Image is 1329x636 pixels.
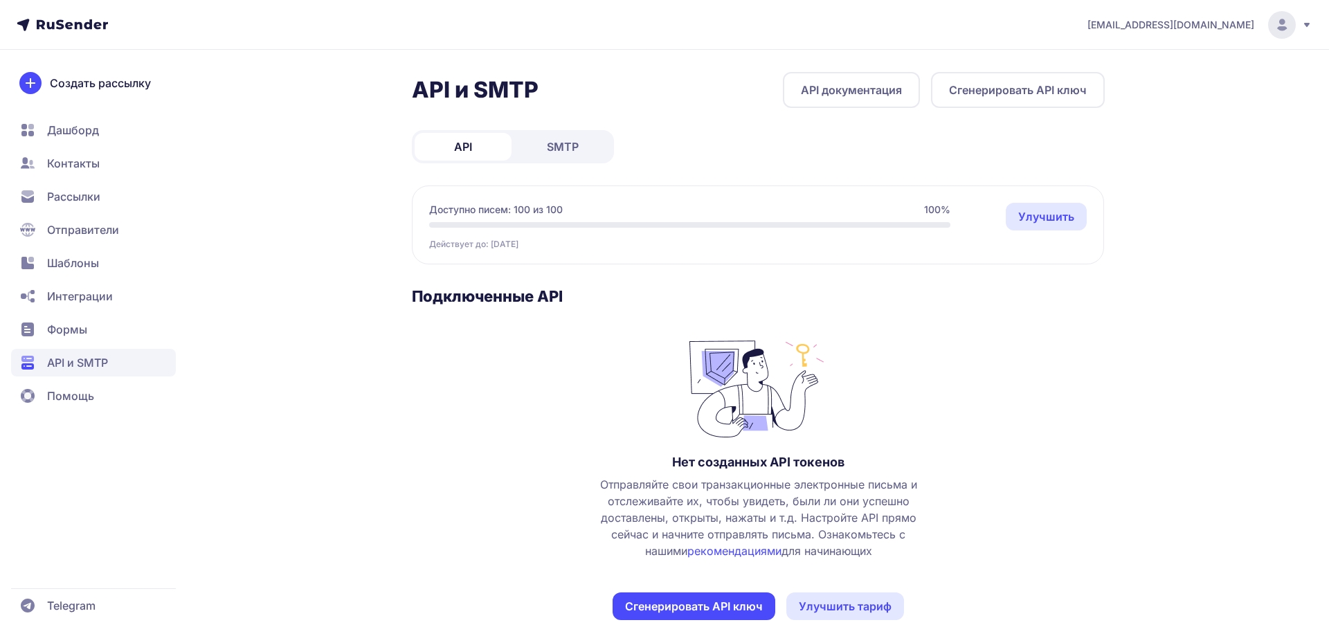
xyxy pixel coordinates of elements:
span: Отправители [47,221,119,238]
a: API документация [783,72,920,108]
span: [EMAIL_ADDRESS][DOMAIN_NAME] [1087,18,1254,32]
a: API [415,133,512,161]
button: Сгенерировать API ключ [931,72,1105,108]
span: Создать рассылку [50,75,151,91]
span: API [454,138,472,155]
span: Дашборд [47,122,99,138]
span: Контакты [47,155,100,172]
a: Telegram [11,592,176,619]
span: Telegram [47,597,96,614]
span: 100% [924,203,950,217]
span: Отправляйте свои транзакционные электронные письма и отслеживайте их, чтобы увидеть, были ли они ... [587,476,930,559]
span: API и SMTP [47,354,108,371]
h3: Нет созданных API токенов [672,454,844,471]
a: Улучшить [1006,203,1087,230]
h3: Подключенные API [412,287,1105,306]
a: рекомендациями [687,544,781,558]
span: SMTP [547,138,579,155]
span: Шаблоны [47,255,99,271]
span: Формы [47,321,87,338]
img: no_photo [689,334,828,437]
a: SMTP [514,133,611,161]
span: Рассылки [47,188,100,205]
h2: API и SMTP [412,76,539,104]
button: Сгенерировать API ключ [613,592,775,620]
a: Улучшить тариф [786,592,904,620]
span: Действует до: [DATE] [429,239,518,250]
span: Доступно писем: 100 из 100 [429,203,563,217]
span: Интеграции [47,288,113,305]
span: Помощь [47,388,94,404]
